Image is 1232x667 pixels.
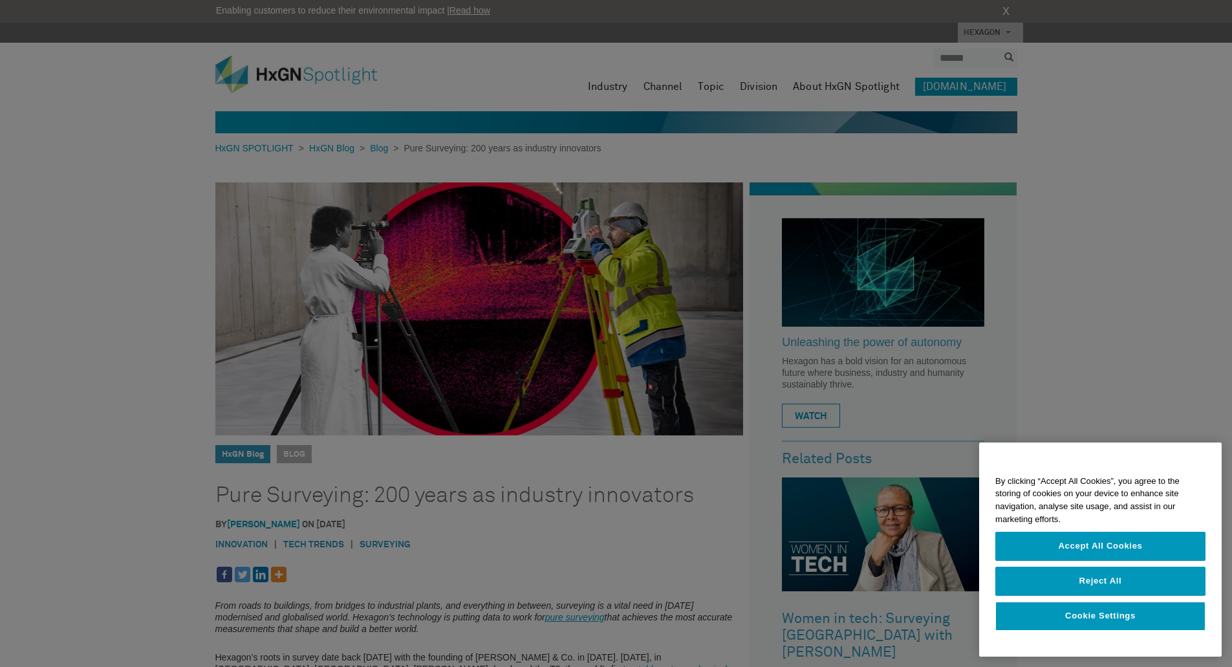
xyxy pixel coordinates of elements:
[979,468,1222,532] div: By clicking “Accept All Cookies”, you agree to the storing of cookies on your device to enhance s...
[995,602,1205,631] button: Cookie Settings
[979,443,1222,657] div: Cookie banner
[995,567,1205,596] button: Reject All
[979,443,1222,657] div: Privacy
[995,532,1205,561] button: Accept All Cookies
